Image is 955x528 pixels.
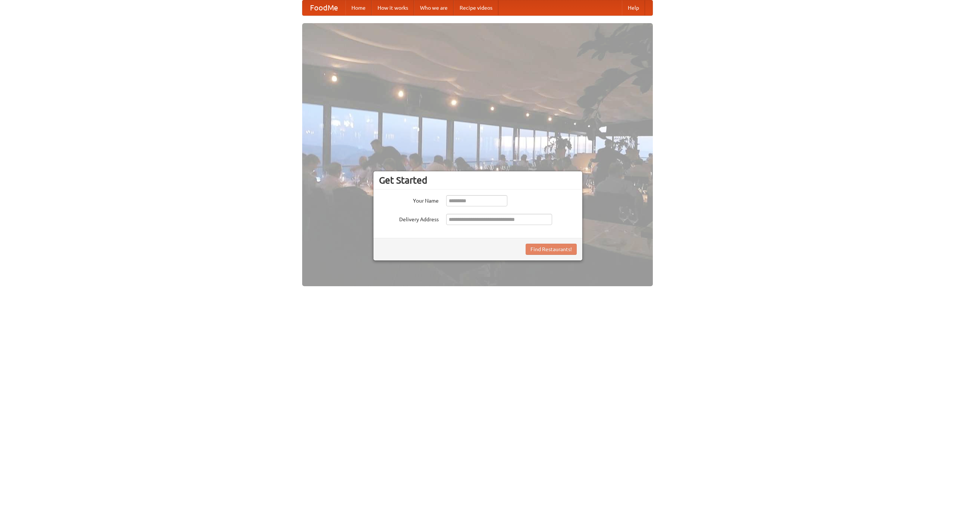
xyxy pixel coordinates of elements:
h3: Get Started [379,175,577,186]
a: How it works [372,0,414,15]
a: Who we are [414,0,454,15]
label: Delivery Address [379,214,439,223]
label: Your Name [379,195,439,204]
a: Help [622,0,645,15]
a: Recipe videos [454,0,498,15]
a: FoodMe [303,0,345,15]
button: Find Restaurants! [526,244,577,255]
a: Home [345,0,372,15]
